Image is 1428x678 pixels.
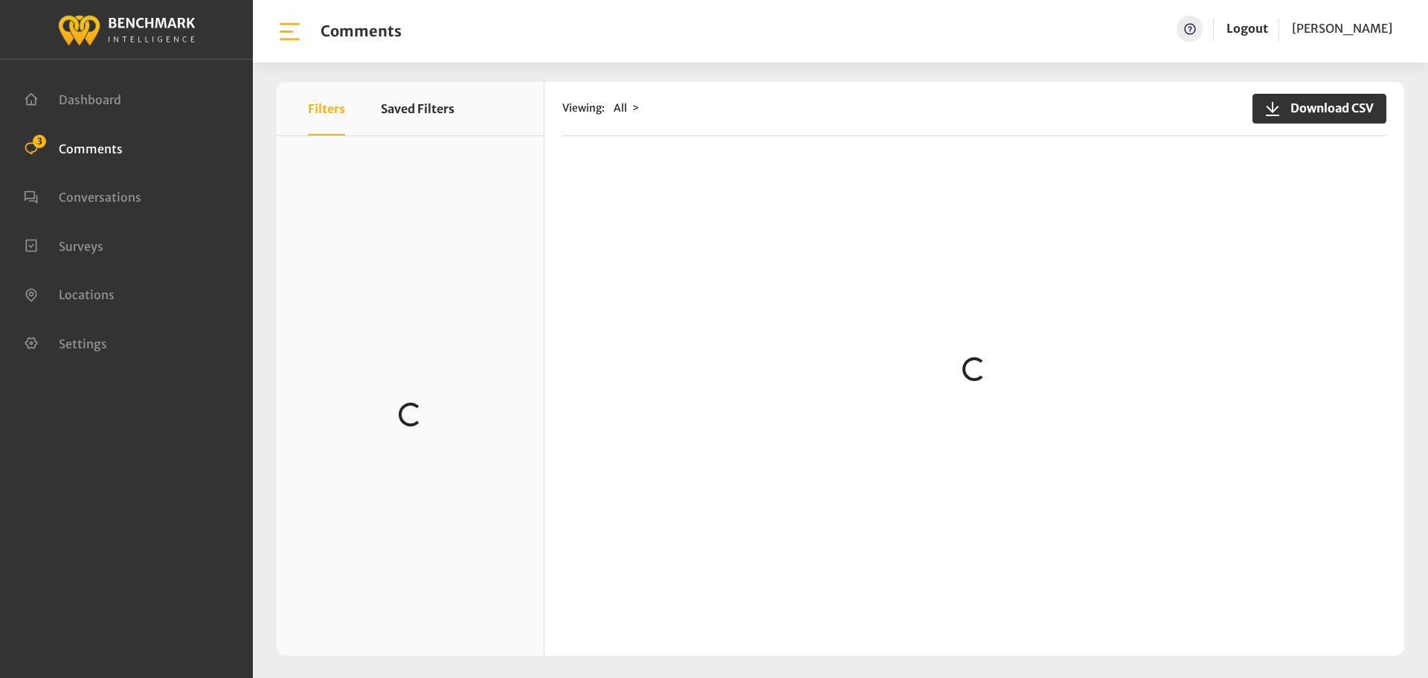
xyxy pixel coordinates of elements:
a: Dashboard [24,91,121,106]
button: Download CSV [1252,94,1386,124]
span: Dashboard [59,92,121,107]
a: Logout [1226,16,1268,42]
a: Logout [1226,21,1268,36]
span: Comments [59,141,123,156]
span: All [614,101,627,115]
a: Conversations [24,188,141,203]
img: bar [277,19,303,45]
span: Viewing: [562,100,605,116]
a: Surveys [24,237,103,252]
span: Conversations [59,190,141,205]
span: Locations [59,287,115,302]
span: [PERSON_NAME] [1292,21,1392,36]
button: Saved Filters [381,82,454,135]
a: Locations [24,286,115,301]
h1: Comments [321,22,402,40]
a: [PERSON_NAME] [1292,16,1392,42]
span: Settings [59,336,107,351]
span: 3 [33,135,46,148]
span: Download CSV [1281,99,1374,117]
img: benchmark [57,11,196,48]
button: Filters [308,82,345,135]
a: Settings [24,335,107,350]
span: Surveys [59,238,103,253]
a: Comments 3 [24,140,123,155]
